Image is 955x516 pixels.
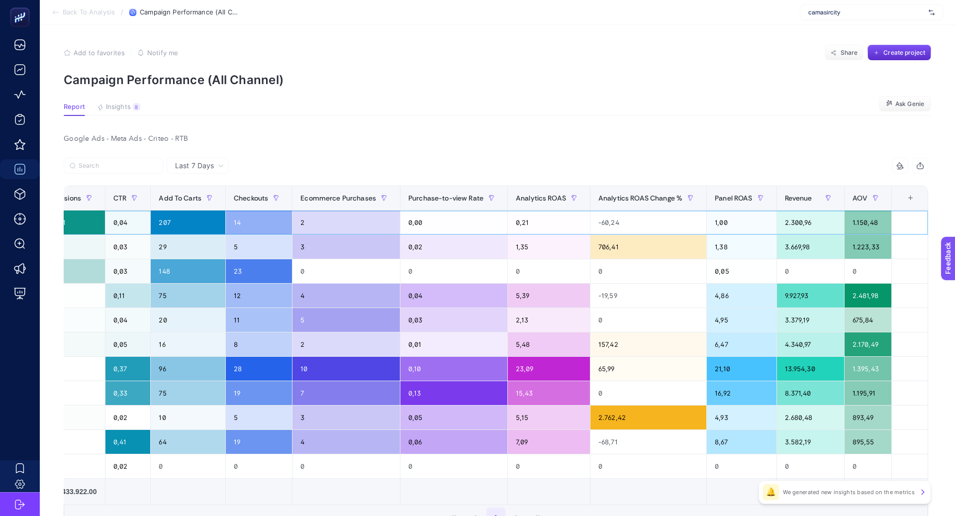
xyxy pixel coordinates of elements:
[707,406,776,429] div: 4,93
[845,210,891,234] div: 1.150,48
[151,332,225,356] div: 16
[763,484,779,500] div: 🔔
[226,259,292,283] div: 23
[33,430,105,454] div: 305
[151,259,225,283] div: 148
[292,430,400,454] div: 4
[808,8,925,16] span: camasircity
[400,235,507,259] div: 0,02
[105,332,150,356] div: 0,05
[508,381,590,405] div: 15,43
[105,454,150,478] div: 0,02
[590,284,706,308] div: -19,59
[845,430,891,454] div: 895,55
[707,454,776,478] div: 0
[400,406,507,429] div: 0,05
[901,194,920,202] div: +
[400,308,507,332] div: 0,03
[234,194,268,202] span: Checkouts
[400,332,507,356] div: 0,01
[292,308,400,332] div: 5
[508,454,590,478] div: 0
[226,381,292,405] div: 19
[400,259,507,283] div: 0
[33,406,105,429] div: 4.633
[853,194,867,202] span: AOV
[900,194,908,216] div: 17 items selected
[516,194,566,202] span: Analytics ROAS
[508,210,590,234] div: 0,21
[175,161,214,171] span: Last 7 Days
[292,284,400,308] div: 4
[825,45,863,61] button: Share
[151,406,225,429] div: 10
[845,284,891,308] div: 2.481,98
[777,357,844,381] div: 13.954,30
[777,332,844,356] div: 4.340,97
[408,194,483,202] span: Purchase-to-view Rate
[226,406,292,429] div: 5
[41,487,97,497] div: Total: 433.922.00
[707,357,776,381] div: 21,10
[33,284,105,308] div: 2.489
[33,259,105,283] div: 93.900
[226,284,292,308] div: 12
[105,406,150,429] div: 0,02
[33,210,105,234] div: 292.091
[140,8,239,16] span: Campaign Performance (All Channel)
[777,259,844,283] div: 0
[147,49,178,57] span: Notify me
[400,381,507,405] div: 0,13
[226,210,292,234] div: 14
[400,210,507,234] div: 0,00
[292,381,400,405] div: 7
[105,308,150,332] div: 0,04
[508,332,590,356] div: 5,48
[105,357,150,381] div: 0,37
[105,284,150,308] div: 0,11
[508,406,590,429] div: 5,15
[883,49,925,57] span: Create project
[56,132,936,146] div: Google Ads - Meta Ads - Criteo - RTB
[151,454,225,478] div: 0
[841,49,858,57] span: Share
[400,357,507,381] div: 0,10
[777,235,844,259] div: 3.669,98
[113,194,126,202] span: CTR
[707,332,776,356] div: 6,47
[707,210,776,234] div: 1,00
[590,381,706,405] div: 0
[105,430,150,454] div: 0,41
[226,357,292,381] div: 28
[845,332,891,356] div: 2.170,49
[508,430,590,454] div: 7,09
[6,3,38,11] span: Feedback
[151,381,225,405] div: 75
[151,210,225,234] div: 207
[292,210,400,234] div: 2
[777,284,844,308] div: 9.927,93
[33,454,105,478] div: 524
[74,49,125,57] span: Add to favorites
[707,308,776,332] div: 4,95
[707,259,776,283] div: 0,05
[785,194,812,202] span: Revenue
[590,308,706,332] div: 0
[845,308,891,332] div: 675,84
[400,454,507,478] div: 0
[590,235,706,259] div: 706,41
[845,381,891,405] div: 1.195,91
[226,332,292,356] div: 8
[151,357,225,381] div: 96
[292,332,400,356] div: 2
[33,235,105,259] div: 18.652
[598,194,682,202] span: Analytics ROAS Change %
[106,103,131,111] span: Insights
[895,100,924,108] span: Ask Genie
[121,8,123,16] span: /
[715,194,752,202] span: Panel ROAS
[867,45,931,61] button: Create project
[783,488,915,496] p: We generated new insights based on the metrics
[929,7,935,17] img: svg%3e
[33,332,105,356] div: 14.108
